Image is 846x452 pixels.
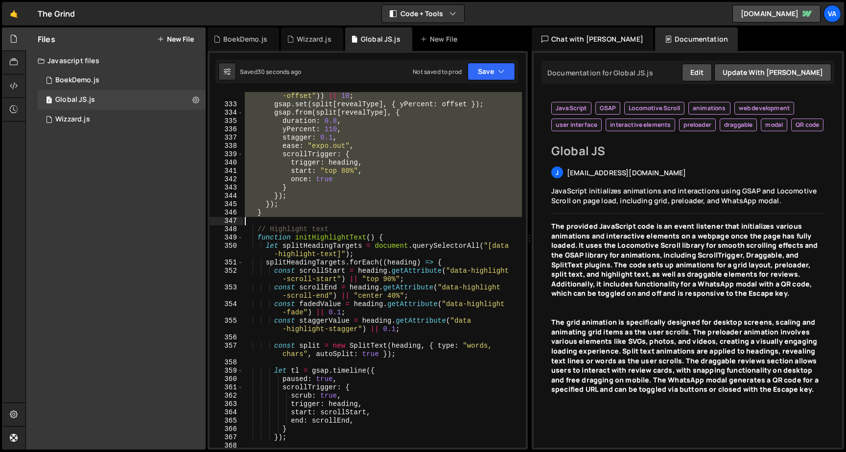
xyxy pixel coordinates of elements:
div: 354 [210,300,243,317]
div: 367 [210,433,243,442]
span: JavaScript initializes animations and interactions using GSAP and Locomotive Scroll on page load,... [551,186,817,205]
div: 344 [210,192,243,200]
div: 360 [210,375,243,383]
span: QR code [796,121,819,129]
span: interactive elements [610,121,671,129]
div: 359 [210,367,243,375]
div: Not saved to prod [413,68,462,76]
div: New File [420,34,461,44]
div: 333 [210,100,243,109]
div: 351 [210,259,243,267]
a: 🤙 [2,2,26,25]
strong: The grid animation is specifically designed for desktop screens, scaling and animating grid items... [551,317,819,394]
div: 365 [210,417,243,425]
div: 334 [210,109,243,117]
div: 361 [210,383,243,392]
div: 338 [210,142,243,150]
button: Update with [PERSON_NAME] [714,64,831,81]
div: 356 [210,333,243,342]
div: BoekDemo.js [55,76,99,85]
div: 350 [210,242,243,259]
span: modal [765,121,783,129]
div: 368 [210,442,243,450]
div: 349 [210,234,243,242]
div: 355 [210,317,243,333]
div: 358 [210,358,243,367]
div: 17048/46901.js [38,71,206,90]
div: BoekDemo.js [223,34,267,44]
h2: Global JS [551,143,824,159]
div: 347 [210,217,243,225]
div: 17048/46890.js [38,90,206,110]
div: Wizzard.js [297,34,331,44]
button: Code + Tools [382,5,464,23]
div: 352 [210,267,243,284]
div: 30 seconds ago [258,68,301,76]
div: Global JS.js [55,95,95,104]
h2: Files [38,34,55,45]
div: 353 [210,284,243,300]
div: 342 [210,175,243,184]
div: Documentation for Global JS.js [544,68,653,77]
div: 339 [210,150,243,159]
div: Javascript files [26,51,206,71]
div: 332 [210,84,243,100]
a: Va [823,5,841,23]
div: Chat with [PERSON_NAME] [532,27,653,51]
span: draggable [724,121,752,129]
div: 341 [210,167,243,175]
div: Wizzard.js [55,115,90,124]
span: GSAP [600,104,616,112]
strong: The provided JavaScript code is an event listener that initializes various animations and interac... [551,221,818,298]
div: Global JS.js [361,34,400,44]
div: The Grind [38,8,75,20]
span: 1 [46,97,52,105]
div: 340 [210,159,243,167]
span: user interface [556,121,597,129]
div: 363 [210,400,243,408]
div: Saved [240,68,301,76]
div: 343 [210,184,243,192]
div: 336 [210,125,243,134]
a: [DOMAIN_NAME] [732,5,821,23]
span: JavaScript [556,104,587,112]
span: web development [739,104,790,112]
div: 366 [210,425,243,433]
div: 364 [210,408,243,417]
span: preloader [683,121,711,129]
span: [EMAIL_ADDRESS][DOMAIN_NAME] [567,168,686,177]
div: Documentation [655,27,738,51]
div: 348 [210,225,243,234]
span: Locomotive Scroll [629,104,680,112]
div: 357 [210,342,243,358]
div: 345 [210,200,243,209]
span: animations [693,104,726,112]
button: New File [157,35,194,43]
div: 337 [210,134,243,142]
button: Save [468,63,515,80]
span: j [556,168,559,177]
div: 346 [210,209,243,217]
button: Edit [682,64,712,81]
div: 362 [210,392,243,400]
div: 335 [210,117,243,125]
div: 17048/46900.js [38,110,206,129]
